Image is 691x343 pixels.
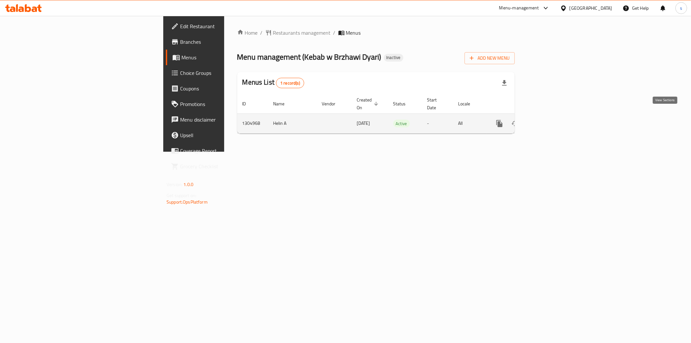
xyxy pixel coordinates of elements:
[180,147,273,155] span: Coverage Report
[393,100,414,108] span: Status
[166,96,279,112] a: Promotions
[237,50,381,64] span: Menu management ( Kebab w Brzhawi Dyari )
[357,119,370,127] span: [DATE]
[470,54,510,62] span: Add New Menu
[273,100,293,108] span: Name
[570,5,612,12] div: [GEOGRAPHIC_DATA]
[167,191,196,200] span: Get support on:
[166,127,279,143] a: Upsell
[333,29,336,37] li: /
[180,116,273,124] span: Menu disclaimer
[180,69,273,77] span: Choice Groups
[166,159,279,174] a: Grocery Checklist
[276,80,304,86] span: 1 record(s)
[167,180,182,189] span: Version:
[276,78,304,88] div: Total records count
[384,54,403,62] div: Inactive
[499,4,539,12] div: Menu-management
[322,100,344,108] span: Vendor
[487,94,559,114] th: Actions
[492,116,507,131] button: more
[180,162,273,170] span: Grocery Checklist
[166,65,279,81] a: Choice Groups
[181,53,273,61] span: Menus
[166,50,279,65] a: Menus
[265,29,331,37] a: Restaurants management
[357,96,380,112] span: Created On
[166,34,279,50] a: Branches
[180,38,273,46] span: Branches
[167,198,208,206] a: Support.OpsPlatform
[393,120,410,127] span: Active
[183,180,193,189] span: 1.0.0
[180,22,273,30] span: Edit Restaurant
[497,75,512,91] div: Export file
[427,96,445,112] span: Start Date
[166,112,279,127] a: Menu disclaimer
[242,77,304,88] h2: Menus List
[166,81,279,96] a: Coupons
[346,29,361,37] span: Menus
[180,131,273,139] span: Upsell
[268,113,317,133] td: Helin A
[384,55,403,60] span: Inactive
[453,113,487,133] td: All
[166,18,279,34] a: Edit Restaurant
[237,29,515,37] nav: breadcrumb
[465,52,515,64] button: Add New Menu
[237,94,559,134] table: enhanced table
[680,5,682,12] span: s
[273,29,331,37] span: Restaurants management
[422,113,453,133] td: -
[180,100,273,108] span: Promotions
[242,100,255,108] span: ID
[458,100,479,108] span: Locale
[180,85,273,92] span: Coupons
[166,143,279,159] a: Coverage Report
